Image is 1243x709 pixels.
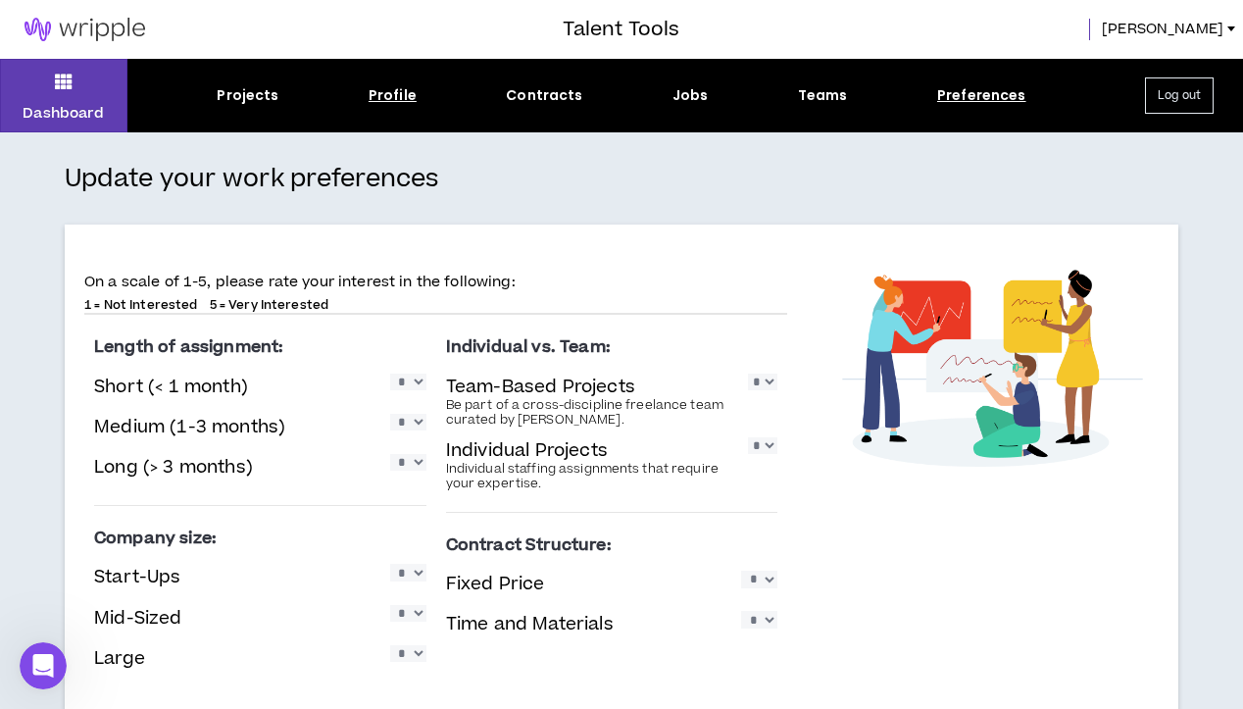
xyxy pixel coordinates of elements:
[94,645,145,672] p: Large
[446,571,545,597] p: Fixed Price
[506,85,582,106] div: Contracts
[446,374,635,400] p: Team-Based Projects
[84,272,787,293] p: On a scale of 1-5, please rate your interest in the following:
[94,414,285,440] p: Medium (1-3 months)
[798,85,848,106] div: Teams
[20,642,67,689] iframe: Intercom live chat
[446,437,608,464] p: Individual Projects
[446,398,748,428] p: Be part of a cross-discipline freelance team curated by [PERSON_NAME].
[94,374,248,400] p: Short (< 1 month)
[842,270,1143,467] img: talent-work-preferences.png
[672,85,709,106] div: Jobs
[446,330,778,365] label: Individual vs. Team:
[94,605,182,632] p: Mid-Sized
[23,103,104,124] p: Dashboard
[94,564,181,590] p: Start-Ups
[94,454,253,481] p: Long (> 3 months)
[94,522,426,556] label: Company size:
[446,462,748,491] p: Individual staffing assignments that require your expertise.
[65,164,1178,195] h3: Update your work preferences
[369,85,417,106] div: Profile
[446,529,778,563] label: Contract Structure:
[217,85,278,106] div: Projects
[446,611,614,637] p: Time and Materials
[210,297,329,313] p: 5 = Very Interested
[1102,19,1223,40] span: [PERSON_NAME]
[1145,77,1214,114] button: Log out
[94,330,426,365] label: Length of assignment:
[84,297,198,313] p: 1 = Not Interested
